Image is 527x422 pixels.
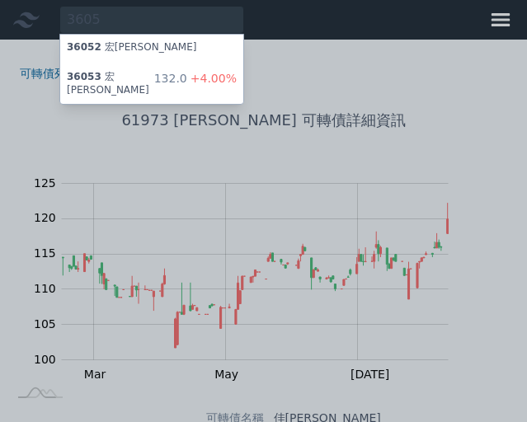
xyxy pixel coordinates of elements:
[67,71,101,82] span: 36053
[60,35,243,64] a: 36052宏[PERSON_NAME]
[67,41,196,58] div: 宏[PERSON_NAME]
[187,72,237,85] span: +4.00%
[67,71,154,97] div: 宏[PERSON_NAME]
[60,64,243,104] a: 36053宏[PERSON_NAME] 132.0+4.00%
[154,71,237,97] div: 132.0
[67,41,101,53] span: 36052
